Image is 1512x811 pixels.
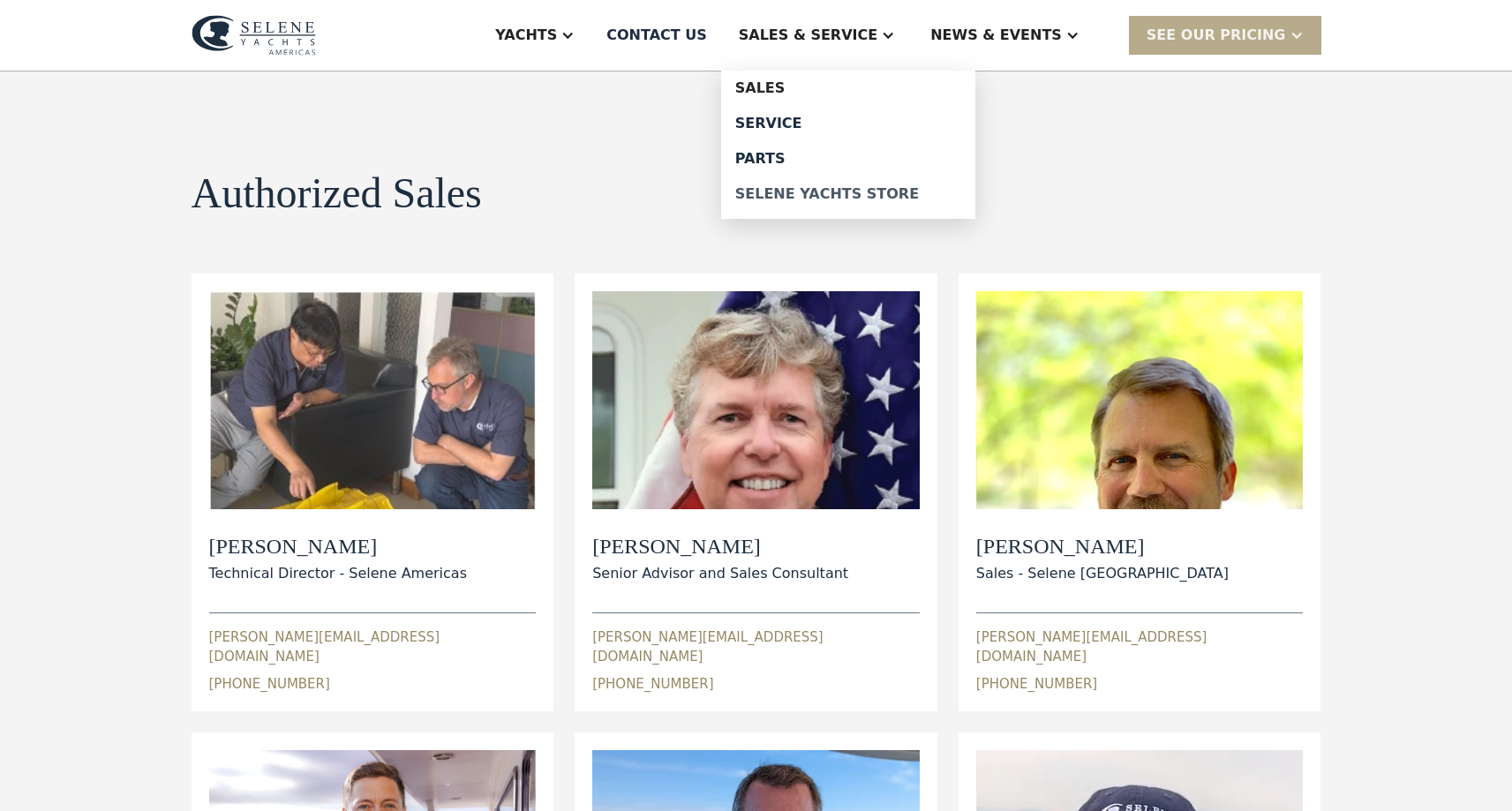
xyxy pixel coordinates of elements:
a: Parts [721,141,975,176]
div: Senior Advisor and Sales Consultant [592,563,848,584]
div: News & EVENTS [930,25,1062,46]
h2: [PERSON_NAME] [592,534,848,559]
h2: [PERSON_NAME] [209,534,467,559]
div: Service [735,116,961,131]
a: Selene Yachts Store [721,176,975,212]
div: Technical Director - Selene Americas [209,563,467,584]
div: Contact US [606,25,707,46]
div: [PERSON_NAME][EMAIL_ADDRESS][DOMAIN_NAME] [592,627,920,667]
h2: [PERSON_NAME] [976,534,1229,559]
div: [PHONE_NUMBER] [592,674,713,695]
nav: Sales & Service [721,71,975,219]
div: [PERSON_NAME]Sales - Selene [GEOGRAPHIC_DATA][PERSON_NAME][EMAIL_ADDRESS][DOMAIN_NAME][PHONE_NUMBER] [976,291,1304,694]
div: Sales & Service [739,25,877,46]
a: Sales [721,71,975,106]
div: Parts [735,152,961,166]
div: Selene Yachts Store [735,187,961,201]
div: [PERSON_NAME]Technical Director - Selene Americas[PERSON_NAME][EMAIL_ADDRESS][DOMAIN_NAME][PHONE_... [209,291,537,694]
div: [PERSON_NAME][EMAIL_ADDRESS][DOMAIN_NAME] [976,627,1304,667]
a: Service [721,106,975,141]
h1: Authorized Sales [192,170,482,217]
div: [PHONE_NUMBER] [976,674,1097,695]
div: [PERSON_NAME][EMAIL_ADDRESS][DOMAIN_NAME] [209,627,537,667]
div: [PHONE_NUMBER] [209,674,330,695]
img: logo [192,15,316,56]
div: Sales [735,81,961,95]
div: SEE Our Pricing [1129,16,1321,54]
div: Yachts [495,25,557,46]
div: [PERSON_NAME]Senior Advisor and Sales Consultant[PERSON_NAME][EMAIL_ADDRESS][DOMAIN_NAME][PHONE_N... [592,291,920,694]
div: Sales - Selene [GEOGRAPHIC_DATA] [976,563,1229,584]
div: SEE Our Pricing [1147,25,1286,46]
